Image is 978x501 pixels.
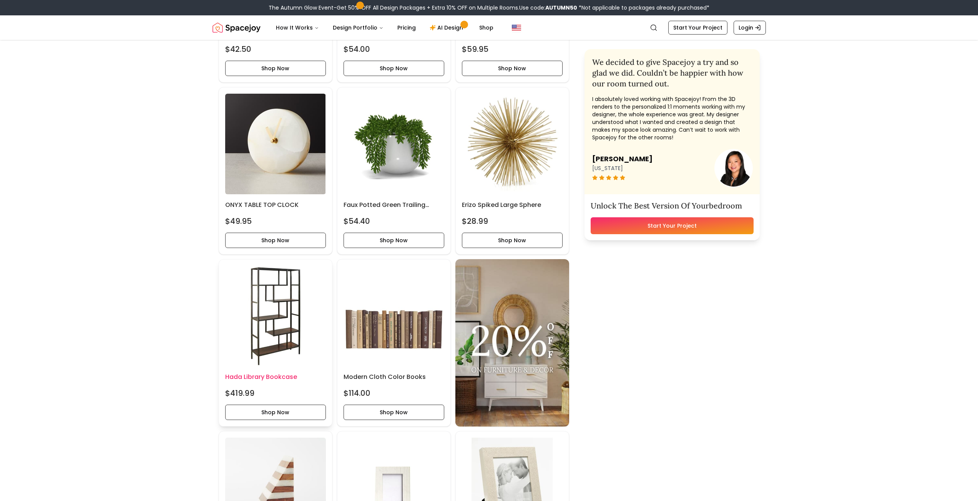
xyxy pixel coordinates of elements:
[462,94,563,194] img: Erizo Spiked Large Sphere image
[344,200,444,210] h6: Faux Potted Green Trailing Succulent Plant
[462,233,563,248] button: Shop Now
[344,44,370,55] h4: $54.00
[591,200,754,211] h3: Unlock The Best Version Of Your bedroom
[337,259,451,427] div: Modern Cloth Color Books
[219,87,332,255] a: ONYX TABLE TOP CLOCK imageONYX TABLE TOP CLOCK$49.95Shop Now
[225,216,252,227] h4: $49.95
[219,87,332,255] div: ONYX TABLE TOP CLOCK
[519,4,577,12] span: Use code:
[337,259,451,427] a: Modern Cloth Color Books imageModern Cloth Color Books$114.00Shop Now
[715,150,752,187] img: user image
[462,200,563,210] h6: Erizo Spiked Large Sphere
[225,61,326,76] button: Shop Now
[423,20,472,35] a: AI Design
[344,61,444,76] button: Shop Now
[344,405,444,420] button: Shop Now
[344,372,444,382] h6: Modern Cloth Color Books
[270,20,325,35] button: How It Works
[462,216,488,227] h4: $28.99
[344,233,444,248] button: Shop Now
[473,20,500,35] a: Shop
[213,20,261,35] a: Spacejoy
[269,4,709,12] div: The Autumn Glow Event-Get 50% OFF All Design Packages + Extra 10% OFF on Multiple Rooms.
[391,20,422,35] a: Pricing
[462,61,563,76] button: Shop Now
[455,259,569,427] img: 20% OFF on Furniture & Decor
[337,87,451,255] a: Faux Potted Green Trailing Succulent Plant imageFaux Potted Green Trailing Succulent Plant$54.40S...
[219,259,332,427] a: Hada Library Bookcase imageHada Library Bookcase$419.99Shop Now
[344,216,370,227] h4: $54.40
[225,200,326,210] h6: ONYX TABLE TOP CLOCK
[734,21,766,35] a: Login
[592,154,653,164] h3: [PERSON_NAME]
[455,87,569,255] a: Erizo Spiked Large Sphere imageErizo Spiked Large Sphere$28.99Shop Now
[213,15,766,40] nav: Global
[337,87,451,255] div: Faux Potted Green Trailing Succulent Plant
[577,4,709,12] span: *Not applicable to packages already purchased*
[213,20,261,35] img: Spacejoy Logo
[592,164,653,172] p: [US_STATE]
[225,388,254,398] h4: $419.99
[225,44,251,55] h4: $42.50
[668,21,727,35] a: Start Your Project
[545,4,577,12] b: AUTUMN50
[225,405,326,420] button: Shop Now
[462,44,488,55] h4: $59.95
[327,20,390,35] button: Design Portfolio
[219,259,332,427] div: Hada Library Bookcase
[344,388,370,398] h4: $114.00
[225,233,326,248] button: Shop Now
[225,372,326,382] h6: Hada Library Bookcase
[591,217,754,234] a: Start Your Project
[344,266,444,366] img: Modern Cloth Color Books image
[270,20,500,35] nav: Main
[344,94,444,194] img: Faux Potted Green Trailing Succulent Plant image
[592,95,752,141] p: I absolutely loved working with Spacejoy! From the 3D renders to the personalized 1:1 moments wor...
[592,57,752,89] h2: We decided to give Spacejoy a try and so glad we did. Couldn’t be happier with how our room turne...
[455,87,569,255] div: Erizo Spiked Large Sphere
[512,23,521,32] img: United States
[225,94,326,194] img: ONYX TABLE TOP CLOCK image
[225,266,326,366] img: Hada Library Bookcase image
